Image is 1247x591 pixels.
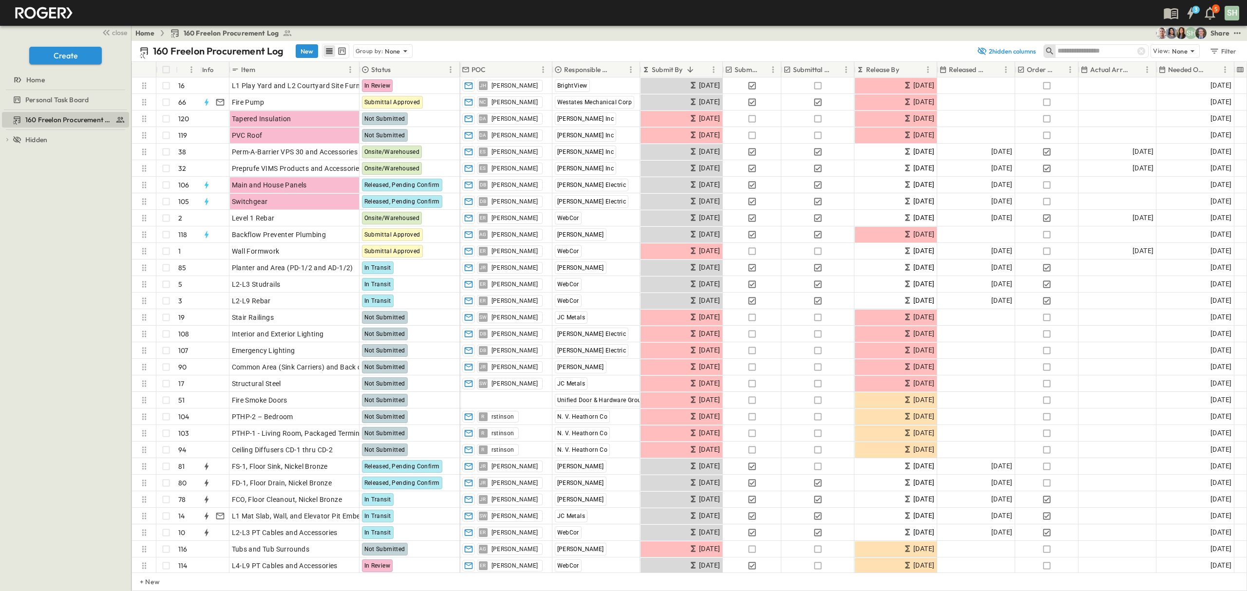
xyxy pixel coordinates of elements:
span: Home [26,75,45,85]
p: 3 [178,296,182,306]
p: 104 [178,412,189,422]
span: BrightView [557,82,587,89]
img: Kim Bowen (kbowen@cahill-sf.com) [1175,27,1187,39]
span: [DATE] [699,278,720,290]
p: 66 [178,97,186,107]
button: Menu [344,64,356,75]
span: [DATE] [699,328,720,339]
span: Stair Railings [232,313,274,322]
span: [PERSON_NAME] [491,314,538,321]
button: Sort [614,64,625,75]
p: 103 [178,428,189,438]
p: 51 [178,395,185,405]
span: [DATE] [1133,146,1153,157]
span: [DATE] [699,196,720,207]
nav: breadcrumbs [135,28,298,38]
button: Menu [445,64,456,75]
p: 2 [178,213,182,223]
span: [PERSON_NAME] [491,330,538,338]
span: ES [480,168,486,168]
span: JR [480,267,486,268]
span: [PERSON_NAME] Electric [557,182,626,188]
button: New [296,44,318,58]
span: [DATE] [1210,378,1231,389]
p: 32 [178,164,186,173]
p: Submittal Approved? [793,65,831,74]
span: N. V. Heathorn Co [557,446,608,453]
span: [DATE] [913,278,934,290]
span: [DATE] [1210,96,1231,108]
span: Released, Pending Confirm [364,182,440,188]
span: Switchgear [232,197,268,206]
span: [DATE] [1210,427,1231,439]
span: [DATE] [699,411,720,422]
button: Sort [257,64,268,75]
button: kanban view [336,45,348,57]
span: Onsite/Warehoused [364,148,420,155]
span: [DATE] [1210,312,1231,323]
span: Onsite/Warehoused [364,165,420,172]
span: [PERSON_NAME] [491,380,538,388]
button: 3 [1181,4,1200,22]
span: DB [480,350,487,351]
span: [DATE] [1210,212,1231,223]
span: Structural Steel [232,379,281,388]
span: Main and House Panels [232,180,307,190]
span: PTHP-1 - Living Room, Packaged Terminal Heat Pump (PTHP) [232,428,428,438]
p: 119 [178,130,188,140]
div: # [176,62,200,77]
span: [DATE] [913,394,934,406]
span: Not Submitted [364,364,405,370]
button: Menu [1064,64,1076,75]
span: [PERSON_NAME] [491,247,538,255]
span: [DATE] [1133,245,1153,257]
p: Actual Arrival [1090,65,1129,74]
button: Menu [767,64,779,75]
span: WebCor [557,248,579,255]
span: [DATE] [1210,129,1231,141]
span: [DATE] [913,427,934,439]
span: ER [480,300,486,301]
span: [PERSON_NAME] Electric [557,331,626,337]
span: [DATE] [913,328,934,339]
span: [DATE] [699,212,720,223]
div: Info [200,62,229,77]
span: [DATE] [913,411,934,422]
button: Sort [832,64,843,75]
p: Responsible Contractor [564,65,612,74]
span: Not Submitted [364,397,405,404]
img: Fabiola Canchola (fcanchola@cahill-sf.com) [1166,27,1177,39]
span: In Transit [364,281,391,288]
span: PTHP-2 – Bedroom [232,412,293,422]
span: [PERSON_NAME] Electric [557,347,626,354]
p: Group by: [356,46,383,56]
span: Level 1 Rebar [232,213,275,223]
span: Tapered Insulation [232,114,291,124]
p: 120 [178,114,189,124]
span: [DATE] [913,345,934,356]
span: [DATE] [699,229,720,240]
span: Submittal Approved [364,99,420,106]
span: [PERSON_NAME] [491,264,538,272]
span: [DATE] [991,196,1012,207]
p: 118 [178,230,188,240]
span: [DATE] [699,129,720,141]
a: Home [2,73,127,87]
span: [PERSON_NAME] Inc [557,148,614,155]
span: [DATE] [699,80,720,91]
span: WebCor [557,281,579,288]
span: [DATE] [991,278,1012,290]
span: [DATE] [913,295,934,306]
span: [PERSON_NAME] [491,115,538,123]
button: Menu [840,64,852,75]
p: None [385,46,400,56]
button: Sort [1209,64,1219,75]
button: Menu [1141,64,1153,75]
span: [DATE] [699,361,720,372]
button: Menu [625,64,637,75]
span: [DATE] [699,295,720,306]
span: rstinson [491,446,514,454]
